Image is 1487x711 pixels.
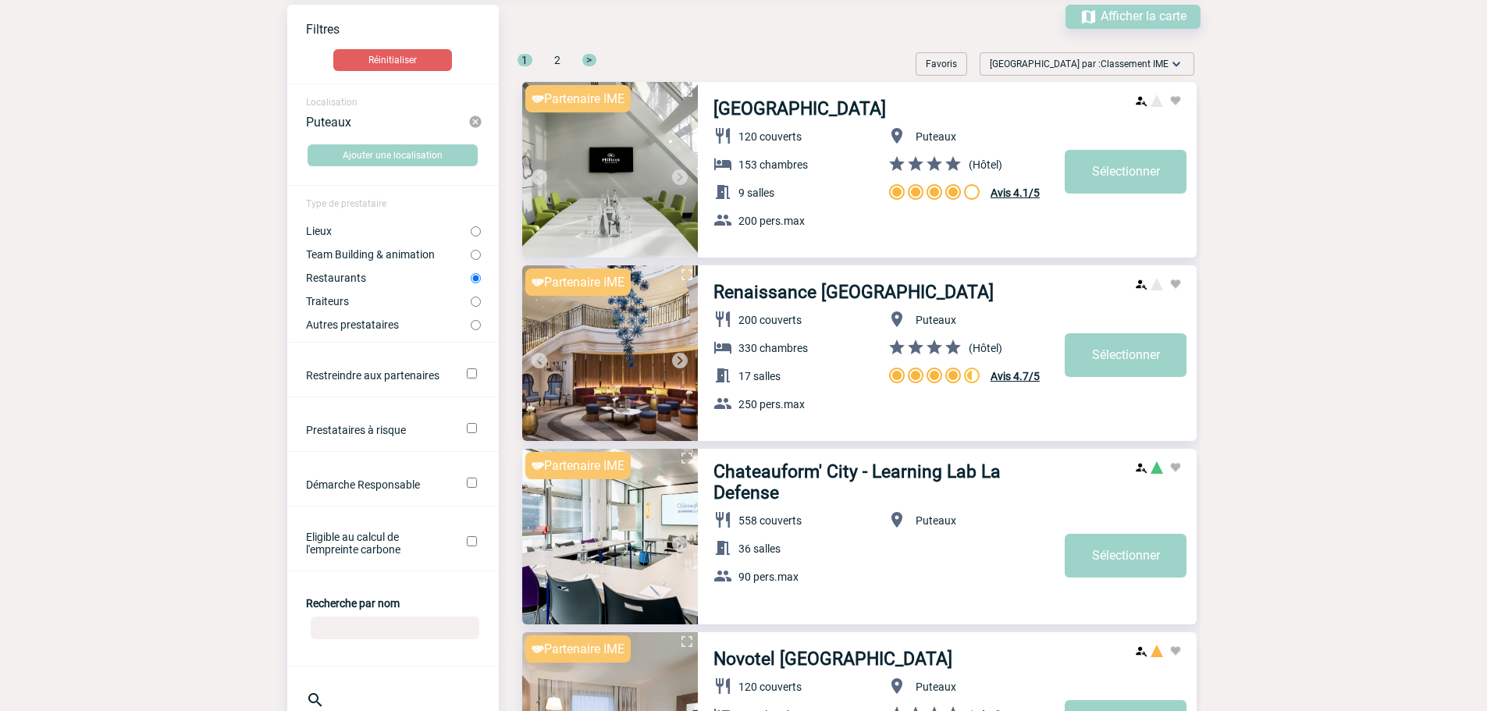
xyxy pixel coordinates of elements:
[991,187,1040,199] span: Avis 4.1/5
[306,318,471,331] label: Autres prestataires
[888,510,906,529] img: baseline_location_on_white_24dp-b.png
[1169,56,1184,72] img: baseline_expand_more_white_24dp-b.png
[1169,645,1182,657] img: Ajouter aux favoris
[888,310,906,329] img: baseline_location_on_white_24dp-b.png
[333,49,452,71] button: Réinitialiser
[1151,645,1163,657] span: Risque élevé
[525,635,631,663] div: Partenaire IME
[1135,278,1147,290] img: Prestataire ayant déjà créé un devis
[713,211,732,229] img: baseline_group_white_24dp-b.png
[1151,278,1163,290] span: Risque moyen
[306,691,325,709] img: search-24-px.png
[532,462,544,470] img: partnaire IME
[306,597,400,610] label: Recherche par nom
[467,478,477,488] input: Démarche Responsable
[1151,461,1163,474] span: Risque très faible
[1169,94,1182,107] img: Ajouter aux favoris
[525,85,631,112] div: Partenaire IME
[306,198,386,209] span: Type de prestataire
[1169,278,1182,290] img: Ajouter aux favoris
[909,52,973,76] div: Filtrer selon vos favoris
[713,338,732,357] img: baseline_hotel_white_24dp-b.png
[713,677,732,695] img: baseline_restaurant_white_24dp-b.png
[522,265,698,441] img: 1.jpg
[532,95,544,103] img: partnaire IME
[713,510,732,529] img: baseline_restaurant_white_24dp-b.png
[1101,9,1186,23] span: Afficher la carte
[1065,333,1186,377] a: Sélectionner
[306,115,469,129] div: Puteaux
[522,449,698,624] img: 1.jpg
[1169,461,1182,474] img: Ajouter aux favoris
[969,342,1002,354] span: (Hôtel)
[306,225,471,237] label: Lieux
[532,279,544,286] img: partnaire IME
[738,681,802,693] span: 120 couverts
[306,424,446,436] label: Prestataires à risque
[738,187,774,199] span: 9 salles
[738,314,802,326] span: 200 couverts
[713,282,994,303] a: Renaissance [GEOGRAPHIC_DATA]
[306,248,471,261] label: Team Building & animation
[916,52,967,76] div: Favoris
[713,98,886,119] a: [GEOGRAPHIC_DATA]
[1135,94,1147,107] img: Prestataire ayant déjà créé un devis
[525,268,631,296] div: Partenaire IME
[916,514,956,527] span: Puteaux
[738,398,805,411] span: 250 pers.max
[306,478,446,491] label: Démarche Responsable
[554,54,560,66] span: 2
[916,681,956,693] span: Puteaux
[306,97,358,108] span: Localisation
[525,452,631,479] div: Partenaire IME
[522,82,698,258] img: 2.jpg
[306,531,446,556] label: Eligible au calcul de l'empreinte carbone
[713,155,732,173] img: baseline_hotel_white_24dp-b.png
[969,158,1002,171] span: (Hôtel)
[1135,645,1147,657] img: Prestataire ayant déjà créé un devis
[990,56,1169,72] span: [GEOGRAPHIC_DATA] par :
[306,272,471,284] label: Restaurants
[1065,150,1186,194] a: Sélectionner
[306,22,499,37] p: Filtres
[888,677,906,695] img: baseline_location_on_white_24dp-b.png
[1101,59,1169,69] span: Classement IME
[713,126,732,145] img: baseline_restaurant_white_24dp-b.png
[888,126,906,145] img: baseline_location_on_white_24dp-b.png
[713,394,732,413] img: baseline_group_white_24dp-b.png
[287,49,499,71] a: Réinitialiser
[468,115,482,129] img: cancel-24-px-g.png
[1065,534,1186,578] a: Sélectionner
[713,539,732,557] img: baseline_meeting_room_white_24dp-b.png
[1151,94,1163,107] span: Risque moyen
[713,183,732,201] img: baseline_meeting_room_white_24dp-b.png
[738,215,805,227] span: 200 pers.max
[713,310,732,329] img: baseline_restaurant_white_24dp-b.png
[713,461,1065,503] a: Chateauform' City - Learning Lab La Defense
[467,536,477,546] input: Eligible au calcul de l'empreinte carbone
[713,366,732,385] img: baseline_meeting_room_white_24dp-b.png
[916,314,956,326] span: Puteaux
[738,514,802,527] span: 558 couverts
[991,370,1040,382] span: Avis 4.7/5
[713,567,732,585] img: baseline_group_white_24dp-b.png
[582,54,596,66] span: >
[1135,461,1147,474] img: Prestataire ayant déjà créé un devis
[308,144,478,166] button: Ajouter une localisation
[738,130,802,143] span: 120 couverts
[738,542,781,555] span: 36 salles
[306,295,471,308] label: Traiteurs
[738,342,808,354] span: 330 chambres
[306,369,446,382] label: Restreindre aux partenaires
[738,571,799,583] span: 90 pers.max
[738,158,808,171] span: 153 chambres
[518,54,532,66] span: 1
[713,649,952,670] a: Novotel [GEOGRAPHIC_DATA]
[738,370,781,382] span: 17 salles
[916,130,956,143] span: Puteaux
[532,645,544,653] img: partnaire IME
